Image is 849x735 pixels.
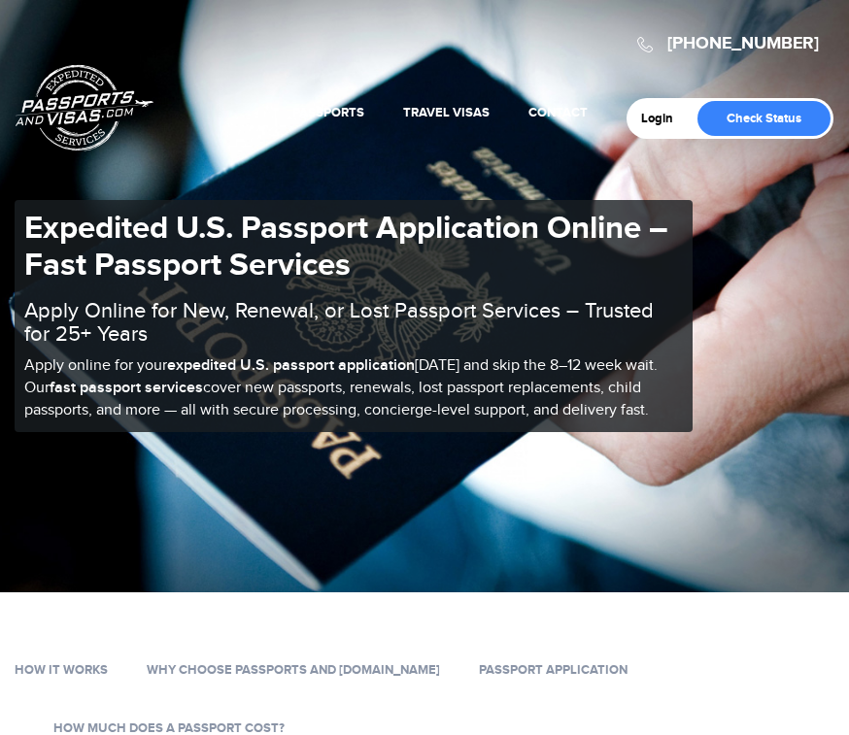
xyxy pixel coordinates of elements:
[50,379,203,397] b: fast passport services
[528,105,588,120] a: Contact
[641,111,687,126] a: Login
[667,33,819,54] a: [PHONE_NUMBER]
[24,355,683,422] p: Apply online for your [DATE] and skip the 8–12 week wait. Our cover new passports, renewals, lost...
[479,662,628,678] a: Passport Application
[16,64,153,151] a: Passports & [DOMAIN_NAME]
[24,299,683,346] h2: Apply Online for New, Renewal, or Lost Passport Services – Trusted for 25+ Years
[167,356,415,375] b: expedited U.S. passport application
[697,101,831,136] a: Check Status
[15,662,108,678] a: How it works
[147,662,440,678] a: Why Choose Passports and [DOMAIN_NAME]
[24,210,683,284] h1: Expedited U.S. Passport Application Online – Fast Passport Services
[403,105,490,120] a: Travel Visas
[292,105,364,120] a: Passports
